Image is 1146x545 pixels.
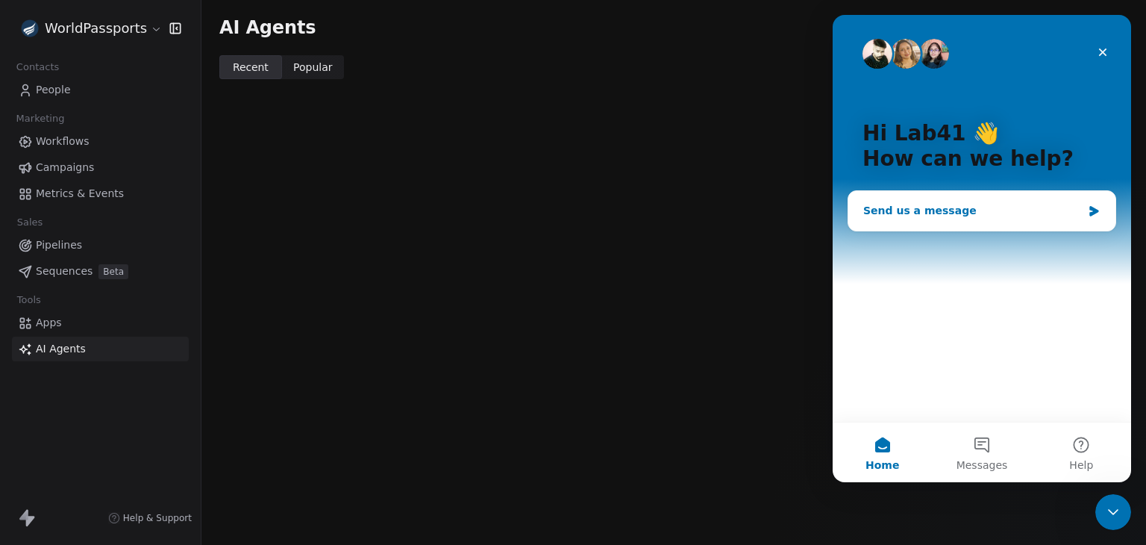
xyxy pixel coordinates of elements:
span: Pipelines [36,237,82,253]
span: Workflows [36,134,90,149]
iframe: Intercom live chat [1095,494,1131,530]
img: favicon.webp [21,19,39,37]
span: Marketing [10,108,71,130]
span: Apps [36,315,62,331]
iframe: Intercom live chat [833,15,1131,482]
button: WorldPassports [18,16,159,41]
span: Campaigns [36,160,94,175]
a: Workflows [12,129,189,154]
span: Sequences [36,264,93,279]
span: AI Agents [219,16,316,39]
span: Sales [10,211,49,234]
a: AI Agents [12,337,189,361]
a: Apps [12,311,189,335]
span: WorldPassports [45,19,147,38]
a: Pipelines [12,233,189,258]
span: People [36,82,71,98]
span: Contacts [10,56,66,78]
span: Popular [293,60,333,75]
a: Campaigns [12,155,189,180]
a: People [12,78,189,102]
a: Metrics & Events [12,181,189,206]
a: SequencesBeta [12,259,189,284]
a: Help & Support [108,512,192,524]
span: Help & Support [123,512,192,524]
span: Beta [98,264,128,279]
span: Metrics & Events [36,186,124,202]
span: AI Agents [36,341,86,357]
span: Tools [10,289,47,311]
